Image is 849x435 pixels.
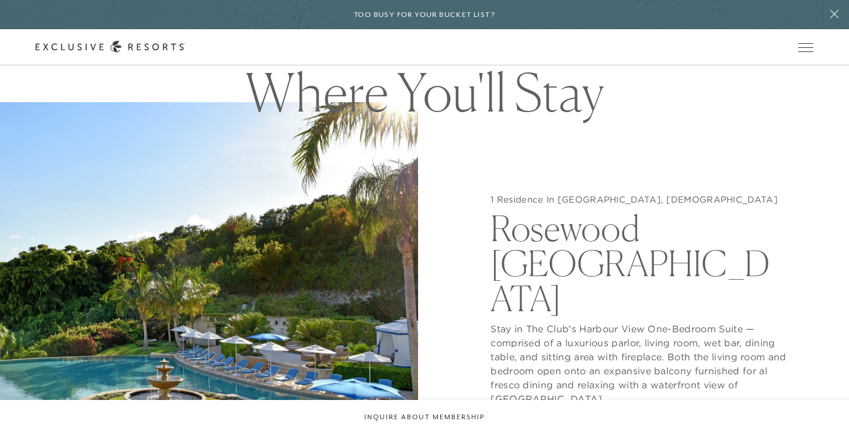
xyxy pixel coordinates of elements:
[354,9,495,20] h6: Too busy for your bucket list?
[798,43,813,51] button: Open navigation
[226,66,623,119] h1: Where You'll Stay
[795,381,849,435] iframe: Qualified Messenger
[490,205,789,316] h2: Rosewood [GEOGRAPHIC_DATA]
[490,194,789,206] h5: 1 Residence In [GEOGRAPHIC_DATA], [DEMOGRAPHIC_DATA]
[490,316,789,406] p: Stay in The Club's Harbour View One-Bedroom Suite — comprised of a luxurious parlor, living room,...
